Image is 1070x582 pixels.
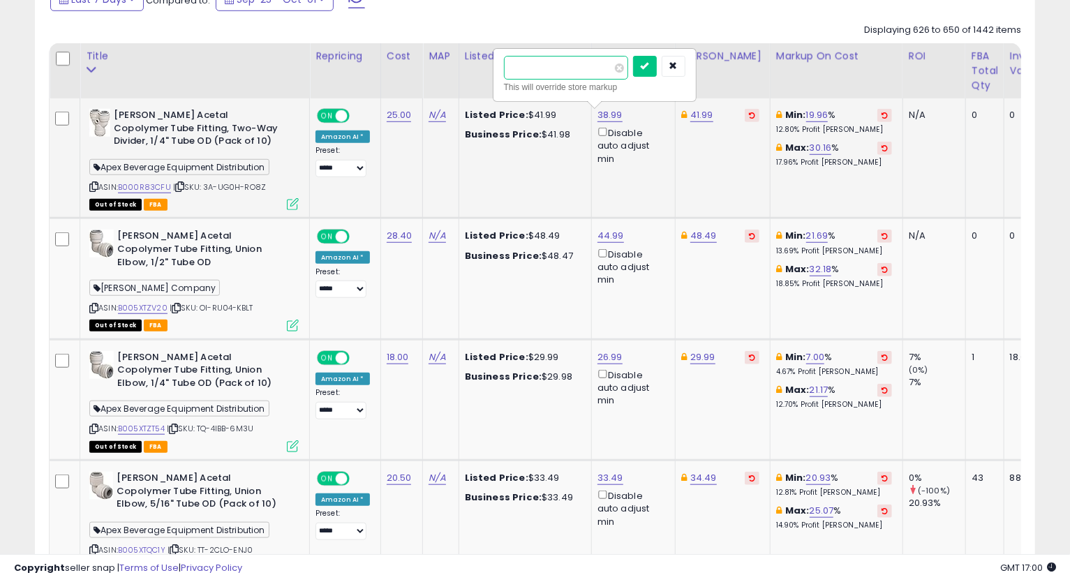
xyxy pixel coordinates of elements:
div: 7% [909,351,965,364]
span: OFF [348,110,370,122]
span: ON [318,110,336,122]
p: 12.80% Profit [PERSON_NAME] [776,125,892,135]
span: | SKU: 3A-UG0H-RO8Z [173,181,266,193]
div: % [776,505,892,530]
span: FBA [144,320,168,331]
p: 13.69% Profit [PERSON_NAME] [776,246,892,256]
div: Repricing [315,49,375,64]
span: OFF [348,352,370,364]
a: 21.69 [806,229,828,243]
b: [PERSON_NAME] Acetal Copolymer Tube Fitting, Two-Way Divider, 1/4" Tube OD (Pack of 10) [114,109,283,151]
span: Apex Beverage Equipment Distribution [89,401,269,417]
span: Apex Beverage Equipment Distribution [89,159,269,175]
a: N/A [429,108,445,122]
b: Listed Price: [465,350,528,364]
a: 32.18 [810,262,832,276]
b: Business Price: [465,128,542,141]
a: N/A [429,471,445,485]
div: 7% [909,376,965,389]
div: Disable auto adjust min [597,488,664,528]
b: Business Price: [465,249,542,262]
b: Listed Price: [465,471,528,484]
span: All listings that are currently out of stock and unavailable for purchase on Amazon [89,441,142,453]
a: 18.00 [387,350,409,364]
a: 26.99 [597,350,623,364]
b: [PERSON_NAME] Acetal Copolymer Tube Fitting, Union Elbow, 1/4" Tube OD (Pack of 10) [117,351,287,394]
img: 41enT3qRI1L._SL40_.jpg [89,351,114,379]
span: OFF [348,473,370,485]
a: Privacy Policy [181,561,242,574]
div: ASIN: [89,109,299,209]
div: Preset: [315,388,370,419]
span: | SKU: OI-RU04-KBLT [170,302,253,313]
a: B000R83CFU [118,181,171,193]
div: % [776,384,892,410]
div: Listed Price [465,49,586,64]
div: $41.98 [465,128,581,141]
a: B005XTZT54 [118,423,165,435]
p: 12.70% Profit [PERSON_NAME] [776,400,892,410]
div: N/A [909,230,955,242]
div: Title [86,49,304,64]
a: 21.17 [810,383,828,397]
b: Min: [785,471,806,484]
div: 0 [1010,109,1043,121]
a: N/A [429,229,445,243]
span: [PERSON_NAME] Company [89,280,220,296]
div: $33.49 [465,472,581,484]
span: All listings that are currently out of stock and unavailable for purchase on Amazon [89,320,142,331]
a: Terms of Use [119,561,179,574]
div: Markup on Cost [776,49,897,64]
th: The percentage added to the cost of goods (COGS) that forms the calculator for Min & Max prices. [770,43,902,98]
div: $41.99 [465,109,581,121]
div: 18.00 [1010,351,1043,364]
a: 29.99 [690,350,715,364]
div: Amazon AI * [315,251,370,264]
small: (0%) [909,364,928,375]
a: 19.96 [806,108,828,122]
a: 25.07 [810,504,834,518]
p: 18.85% Profit [PERSON_NAME] [776,279,892,289]
div: % [776,230,892,255]
div: 0 [972,230,993,242]
div: Amazon AI * [315,493,370,506]
span: Apex Beverage Equipment Distribution [89,522,269,538]
div: % [776,472,892,498]
b: Listed Price: [465,229,528,242]
div: % [776,351,892,377]
div: 0 [1010,230,1043,242]
div: $29.98 [465,371,581,383]
img: 419pTfN6asL._SL40_.jpg [89,109,110,137]
span: ON [318,352,336,364]
div: Amazon AI * [315,130,370,143]
p: 12.81% Profit [PERSON_NAME] [776,488,892,498]
div: % [776,142,892,167]
a: 41.99 [690,108,713,122]
b: [PERSON_NAME] Acetal Copolymer Tube Fitting, Union Elbow, 5/16" Tube OD (Pack of 10) [117,472,286,514]
div: Amazon AI * [315,373,370,385]
span: All listings that are currently out of stock and unavailable for purchase on Amazon [89,199,142,211]
div: FBA Total Qty [972,49,998,93]
a: 44.99 [597,229,624,243]
b: Max: [785,383,810,396]
b: Max: [785,141,810,154]
div: ASIN: [89,472,299,572]
a: 20.93 [806,471,831,485]
div: Disable auto adjust min [597,367,664,408]
div: [PERSON_NAME] [681,49,764,64]
a: 25.00 [387,108,412,122]
span: FBA [144,199,168,211]
b: Min: [785,108,806,121]
div: Preset: [315,509,370,540]
div: Cost [387,49,417,64]
b: Max: [785,262,810,276]
b: [PERSON_NAME] Acetal Copolymer Tube Fitting, Union Elbow, 1/2" Tube OD [117,230,287,272]
span: ON [318,473,336,485]
a: 48.49 [690,229,717,243]
p: 14.90% Profit [PERSON_NAME] [776,521,892,530]
b: Listed Price: [465,108,528,121]
img: 41UvT+C5xrL._SL40_.jpg [89,472,113,500]
a: 34.49 [690,471,717,485]
div: ROI [909,49,960,64]
div: 881.50 [1010,472,1043,484]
